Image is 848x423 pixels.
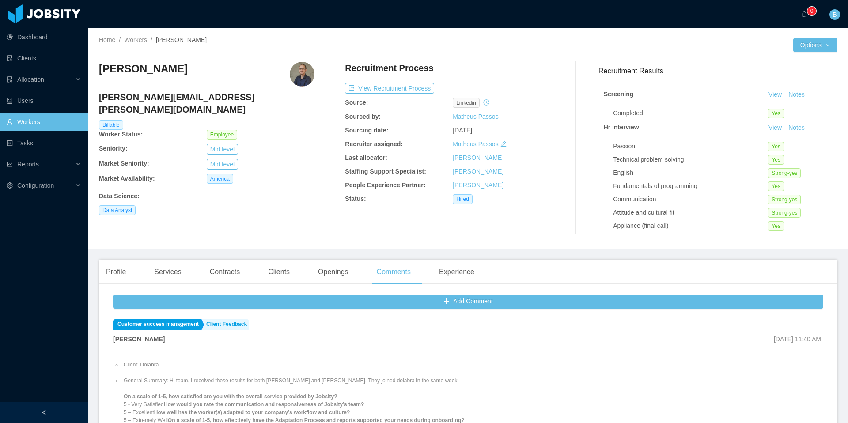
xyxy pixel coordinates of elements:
[807,7,816,15] sup: 0
[99,205,136,215] span: Data Analyst
[768,168,801,178] span: Strong-yes
[774,336,821,343] span: [DATE] 11:40 AM
[345,83,434,94] button: icon: exportView Recruitment Process
[113,336,165,343] strong: [PERSON_NAME]
[453,140,499,147] a: Matheus Passos
[154,409,350,415] strong: How well has the worker(s) adapted to your company’s workflow and culture?
[768,208,801,218] span: Strong-yes
[483,99,489,106] i: icon: history
[17,161,39,168] span: Reports
[124,393,337,400] strong: On a scale of 1-5, how satisfied are you with the overall service provided by Jobsity?
[765,91,785,98] a: View
[99,193,140,200] b: Data Science :
[768,155,784,165] span: Yes
[7,161,13,167] i: icon: line-chart
[765,124,785,131] a: View
[99,120,123,130] span: Billable
[768,221,784,231] span: Yes
[207,130,237,140] span: Employee
[345,195,366,202] b: Status:
[113,295,823,309] button: icon: plusAdd Comment
[801,11,807,17] i: icon: bell
[833,9,837,20] span: B
[113,319,201,330] a: Customer success management
[345,99,368,106] b: Source:
[793,38,837,52] button: Optionsicon: down
[768,195,801,204] span: Strong-yes
[99,160,149,167] b: Market Seniority:
[124,36,147,43] a: Workers
[785,90,808,100] button: Notes
[453,181,503,189] a: [PERSON_NAME]
[613,208,768,217] div: Attitude and cultural fit
[261,260,297,284] div: Clients
[604,124,639,131] strong: Hr interview
[453,168,503,175] a: [PERSON_NAME]
[785,123,808,133] button: Notes
[99,62,188,76] h3: [PERSON_NAME]
[453,98,480,108] span: linkedin
[345,113,381,120] b: Sourced by:
[453,127,472,134] span: [DATE]
[7,49,81,67] a: icon: auditClients
[99,260,133,284] div: Profile
[432,260,481,284] div: Experience
[768,109,784,118] span: Yes
[99,175,155,182] b: Market Availability:
[500,141,507,147] i: icon: edit
[345,154,387,161] b: Last allocator:
[290,62,314,87] img: d4ae0ad4-025d-4b4c-b4fc-eee1eb1db4ce.jpeg
[613,109,768,118] div: Completed
[7,76,13,83] i: icon: solution
[202,319,249,330] a: Client Feedback
[598,65,837,76] h3: Recruitment Results
[147,260,188,284] div: Services
[453,113,499,120] a: Matheus Passos
[119,36,121,43] span: /
[604,91,634,98] strong: Screening
[613,142,768,151] div: Passion
[7,28,81,46] a: icon: pie-chartDashboard
[613,168,768,178] div: English
[613,221,768,230] div: Appliance (final call)
[613,195,768,204] div: Communication
[345,62,433,74] h4: Recruitment Process
[453,194,473,204] span: Hired
[151,36,152,43] span: /
[17,76,44,83] span: Allocation
[7,134,81,152] a: icon: profileTasks
[370,260,418,284] div: Comments
[7,92,81,110] a: icon: robotUsers
[768,142,784,151] span: Yes
[156,36,207,43] span: [PERSON_NAME]
[207,174,233,184] span: America
[345,127,388,134] b: Sourcing date:
[164,401,364,408] strong: How would you rate the communication and responsiveness of Jobsity’s team?
[122,361,541,369] li: Client: Dolabra
[17,182,54,189] span: Configuration
[613,181,768,191] div: Fundamentals of programming
[345,140,403,147] b: Recruiter assigned:
[203,260,247,284] div: Contracts
[311,260,356,284] div: Openings
[99,145,128,152] b: Seniority:
[768,181,784,191] span: Yes
[345,181,425,189] b: People Experience Partner:
[207,159,238,170] button: Mid level
[7,113,81,131] a: icon: userWorkers
[99,91,314,116] h4: [PERSON_NAME][EMAIL_ADDRESS][PERSON_NAME][DOMAIN_NAME]
[207,144,238,155] button: Mid level
[613,155,768,164] div: Technical problem solving
[345,85,434,92] a: icon: exportView Recruitment Process
[99,36,115,43] a: Home
[7,182,13,189] i: icon: setting
[345,168,426,175] b: Staffing Support Specialist:
[453,154,503,161] a: [PERSON_NAME]
[99,131,143,138] b: Worker Status:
